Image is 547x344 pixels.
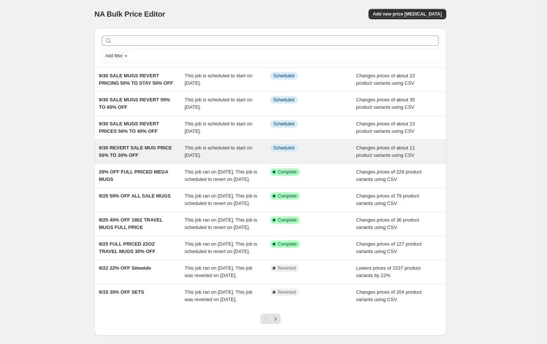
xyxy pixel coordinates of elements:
[273,145,294,151] span: Scheduled
[260,314,281,324] nav: Pagination
[185,217,257,230] span: This job ran on [DATE]. This job is scheduled to revert on [DATE].
[278,169,297,175] span: Complete
[356,289,422,302] span: Changes prices of 204 product variants using CSV
[99,97,170,110] span: 9/30 SALE MUGS REVERT 50% TO 60% OFF
[278,265,296,271] span: Reverted
[356,169,422,182] span: Changes prices of 228 product variants using CSV
[278,217,297,223] span: Complete
[185,289,253,302] span: This job ran on [DATE]. This job was reverted on [DATE].
[99,265,151,271] span: 9/22 22% OFF Sitewide
[99,73,173,86] span: 9/30 SALE MUGS REVERT PRICING 50% TO STAY 50% OFF
[99,121,159,134] span: 9/30 SALE MUGS REVERT PRICES 50% TO 40% OFF
[99,289,144,295] span: 9/15 30% OFF SETS
[356,145,415,158] span: Changes prices of about 11 product variants using CSV
[356,97,415,110] span: Changes prices of about 30 product variants using CSV
[185,73,253,86] span: This job is scheduled to start on [DATE].
[185,121,253,134] span: This job is scheduled to start on [DATE].
[185,97,253,110] span: This job is scheduled to start on [DATE].
[185,169,257,182] span: This job ran on [DATE]. This job is scheduled to revert on [DATE].
[356,193,419,206] span: Changes prices of 79 product variants using CSV
[356,265,421,278] span: Lowers prices of 1537 product variants by 22%
[278,193,297,199] span: Complete
[185,145,253,158] span: This job is scheduled to start on [DATE].
[270,314,281,324] button: Next
[99,241,156,254] span: 9/25 FULL PRICED 22OZ TRAVEL MUGS 30% OFF
[278,241,297,247] span: Complete
[185,265,253,278] span: This job ran on [DATE]. This job was reverted on [DATE].
[273,97,294,103] span: Scheduled
[185,193,257,206] span: This job ran on [DATE]. This job is scheduled to revert on [DATE].
[368,9,446,19] button: Add new price [MEDICAL_DATA]
[356,241,422,254] span: Changes prices of 127 product variants using CSV
[278,289,296,295] span: Reverted
[102,51,131,60] button: Add filter
[99,145,172,158] span: 9/30 REVERT SALE MUG PRICE 50% TO 30% OFF
[105,53,123,59] span: Add filter
[273,73,294,79] span: Scheduled
[356,217,419,230] span: Changes prices of 36 product variants using CSV
[99,217,163,230] span: 9/25 40% OFF 180Z TRAVEL MUGS FULL PRICE
[99,193,171,199] span: 9/25 50% OFF ALL SALE MUGS
[356,73,415,86] span: Changes prices of about 22 product variants using CSV
[94,10,165,18] span: NA Bulk Price Editor
[356,121,415,134] span: Changes prices of about 13 product variants using CSV
[273,121,294,127] span: Scheduled
[373,11,442,17] span: Add new price [MEDICAL_DATA]
[99,169,168,182] span: 20% OFF FULL PRICED MEGA MUGS
[185,241,257,254] span: This job ran on [DATE]. This job is scheduled to revert on [DATE].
